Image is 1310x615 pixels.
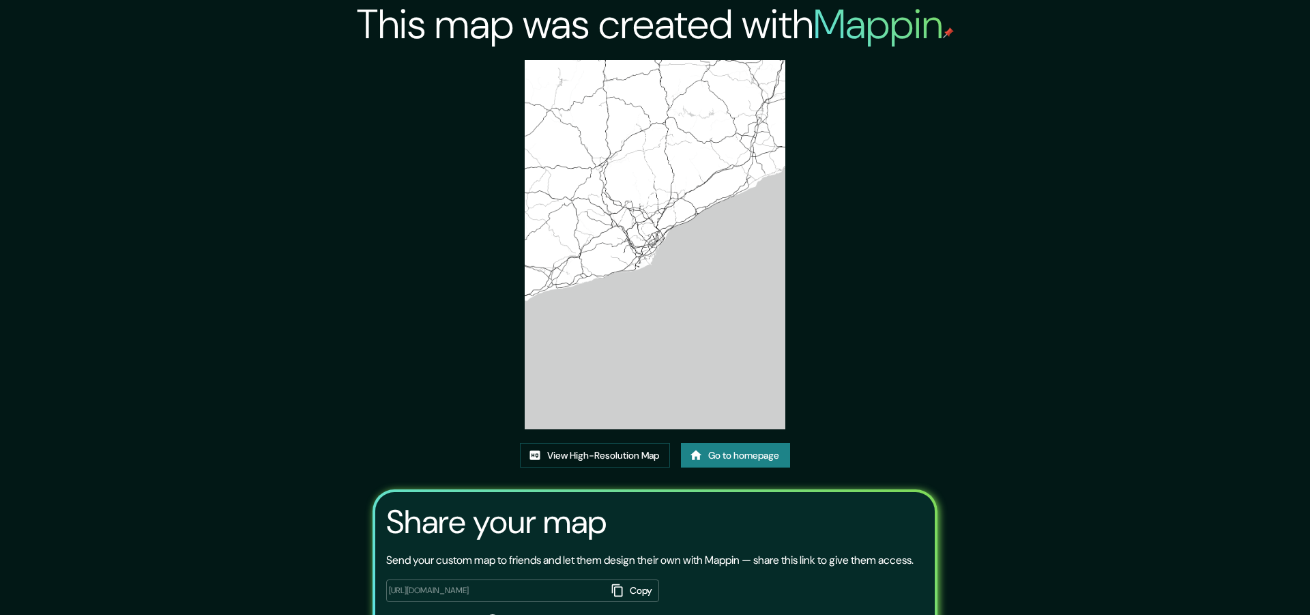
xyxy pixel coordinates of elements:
p: Send your custom map to friends and let them design their own with Mappin — share this link to gi... [386,552,914,569]
iframe: Help widget launcher [1189,562,1295,600]
img: mappin-pin [943,27,954,38]
button: Copy [606,580,659,602]
img: created-map [525,60,785,429]
a: Go to homepage [681,443,790,468]
a: View High-Resolution Map [520,443,670,468]
h3: Share your map [386,503,607,541]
